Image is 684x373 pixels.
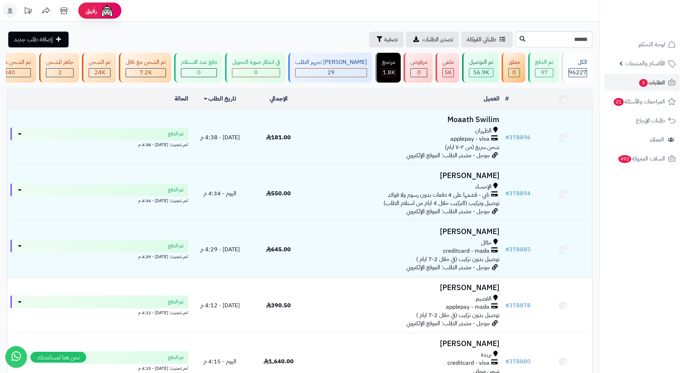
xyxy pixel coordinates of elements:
[638,39,665,50] span: لوحة التحكم
[505,357,531,366] a: #378880
[181,58,217,66] div: دفع عند الاستلام
[512,68,516,77] span: 0
[224,53,287,83] a: في انتظار صورة التحويل 0
[38,53,80,83] a: جاهز للشحن 2
[604,150,680,167] a: السلات المتروكة492
[58,68,62,77] span: 2
[416,255,499,264] span: توصيل بدون تركيب (في خلال 2-7 ايام )
[270,94,288,103] a: الإجمالي
[416,311,499,320] span: توصيل بدون تركيب (في خلال 2-7 ايام )
[500,53,527,83] a: معلق 0
[604,131,680,148] a: العملاء
[382,58,395,66] div: مرتجع
[126,58,166,66] div: تم الشحن مع ناقل
[311,116,499,124] h3: Moaath Swilim
[461,32,513,47] a: طلباتي المُوكلة
[604,93,680,110] a: المراجعات والأسئلة21
[406,319,490,328] span: جوجل - مصدر الطلب: الموقع الإلكتروني
[264,357,294,366] span: 1,640.00
[475,127,492,135] span: الظهران
[476,295,492,303] span: القصيم
[569,68,587,77] span: 96227
[461,53,500,83] a: تم التوصيل 56.9K
[406,151,490,160] span: جوجل - مصدر الطلب: الموقع الإلكتروني
[505,133,509,142] span: #
[204,189,236,198] span: اليوم - 4:34 م
[402,53,434,83] a: مرفوض 0
[85,6,97,15] span: رفيق
[204,357,236,366] span: اليوم - 4:15 م
[140,68,152,77] span: 7.2K
[374,53,402,83] a: مرتجع 1.8K
[266,189,291,198] span: 550.00
[232,58,280,66] div: في انتظار صورة التحويل
[287,53,374,83] a: [PERSON_NAME] تجهيز الطلب 29
[527,53,560,83] a: تم الدفع 97
[638,78,665,88] span: الطلبات
[266,133,291,142] span: 181.00
[311,340,499,348] h3: [PERSON_NAME]
[618,154,665,164] span: السلات المتروكة
[89,58,111,66] div: تم الشحن
[442,58,454,66] div: ملغي
[311,172,499,180] h3: [PERSON_NAME]
[173,53,224,83] a: دفع عند الاستلام 0
[200,301,240,310] span: [DATE] - 4:12 م
[636,116,665,126] span: طلبات الإرجاع
[168,354,184,361] span: تم الدفع
[541,68,548,77] span: 97
[100,4,114,18] img: ai-face.png
[469,69,493,77] div: 56935
[10,308,188,316] div: اخر تحديث: [DATE] - 4:12 م
[650,135,664,145] span: العملاء
[560,53,594,83] a: الكل96227
[445,143,499,151] span: شحن سريع (من ٢-٧ ايام)
[434,53,461,83] a: ملغي 5K
[481,351,492,359] span: بريدة
[447,359,489,367] span: creditcard - visa
[266,301,291,310] span: 390.50
[467,35,496,44] span: طلباتي المُوكلة
[46,58,74,66] div: جاهز للشحن
[232,69,280,77] div: 0
[388,191,489,199] span: تابي - قسّمها على 4 دفعات بدون رسوم ولا فوائد
[8,32,69,47] a: إضافة طلب جديد
[445,68,452,77] span: 5K
[204,94,237,103] a: تاريخ الطلب
[296,69,367,77] div: 29
[505,301,509,310] span: #
[46,69,73,77] div: 2
[295,58,367,66] div: [PERSON_NAME] تجهيز الطلب
[604,74,680,91] a: الطلبات3
[384,35,398,44] span: تصفية
[4,68,15,77] span: 340
[19,4,37,20] a: تحديثات المنصة
[604,112,680,129] a: طلبات الإرجاع
[446,303,489,311] span: applepay - mada
[535,58,553,66] div: تم الدفع
[509,69,520,77] div: 0
[604,36,680,53] a: لوحة التحكم
[406,263,490,272] span: جوجل - مصدر الطلب: الموقع الإلكتروني
[505,245,531,254] a: #378885
[10,364,188,372] div: اخر تحديث: [DATE] - 4:15 م
[89,69,110,77] div: 24022
[508,58,520,66] div: معلق
[443,69,453,77] div: 4995
[168,242,184,250] span: تم الدفع
[535,69,553,77] div: 97
[613,97,665,107] span: المراجعات والأسئلة
[94,68,105,77] span: 24K
[311,284,499,292] h3: [PERSON_NAME]
[505,133,531,142] a: #378896
[254,68,258,77] span: 0
[117,53,173,83] a: تم الشحن مع ناقل 7.2K
[311,228,499,236] h3: [PERSON_NAME]
[197,68,201,77] span: 0
[406,32,459,47] a: تصدير الطلبات
[200,245,240,254] span: [DATE] - 4:29 م
[625,59,665,69] span: الأقسام والمنتجات
[10,252,188,260] div: اخر تحديث: [DATE] - 4:29 م
[417,68,421,77] span: 0
[10,140,188,148] div: اخر تحديث: [DATE] - 4:38 م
